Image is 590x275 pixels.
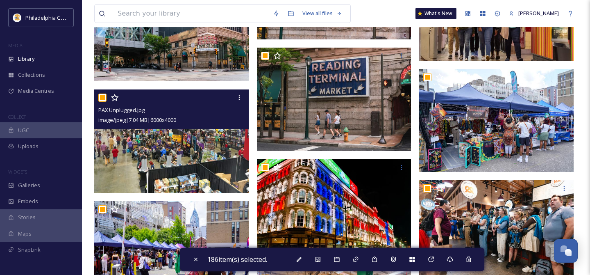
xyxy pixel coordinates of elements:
[8,114,26,120] span: COLLECT
[113,5,269,23] input: Search your library
[18,142,39,150] span: Uploads
[18,71,45,79] span: Collections
[13,14,21,22] img: download.jpeg
[518,9,559,17] span: [PERSON_NAME]
[98,106,145,114] span: PAX Unplugged.jpg
[98,116,176,124] span: image/jpeg | 7.04 MB | 6000 x 4000
[18,197,38,205] span: Embeds
[257,159,411,263] img: Red, White and Blue Colors on Lit Brothers Building.jpg
[8,169,27,175] span: WIDGETS
[94,89,249,193] img: PAX Unplugged.jpg
[8,42,23,48] span: MEDIA
[18,230,32,238] span: Maps
[415,8,456,19] a: What's New
[25,14,129,21] span: Philadelphia Convention & Visitors Bureau
[18,181,40,189] span: Galleries
[554,239,578,263] button: Open Chat
[18,213,36,221] span: Stories
[18,55,34,63] span: Library
[298,5,346,21] a: View all files
[18,87,54,95] span: Media Centres
[18,126,29,134] span: UGC
[257,48,411,151] img: Reading Terminal Market - Exterior Photos (8).jpg
[505,5,563,21] a: [PERSON_NAME]
[419,69,574,172] img: Juneteenth Block Party at African American Museum-22.jpg
[18,246,41,254] span: SnapLink
[207,255,267,264] span: 186 item(s) selected.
